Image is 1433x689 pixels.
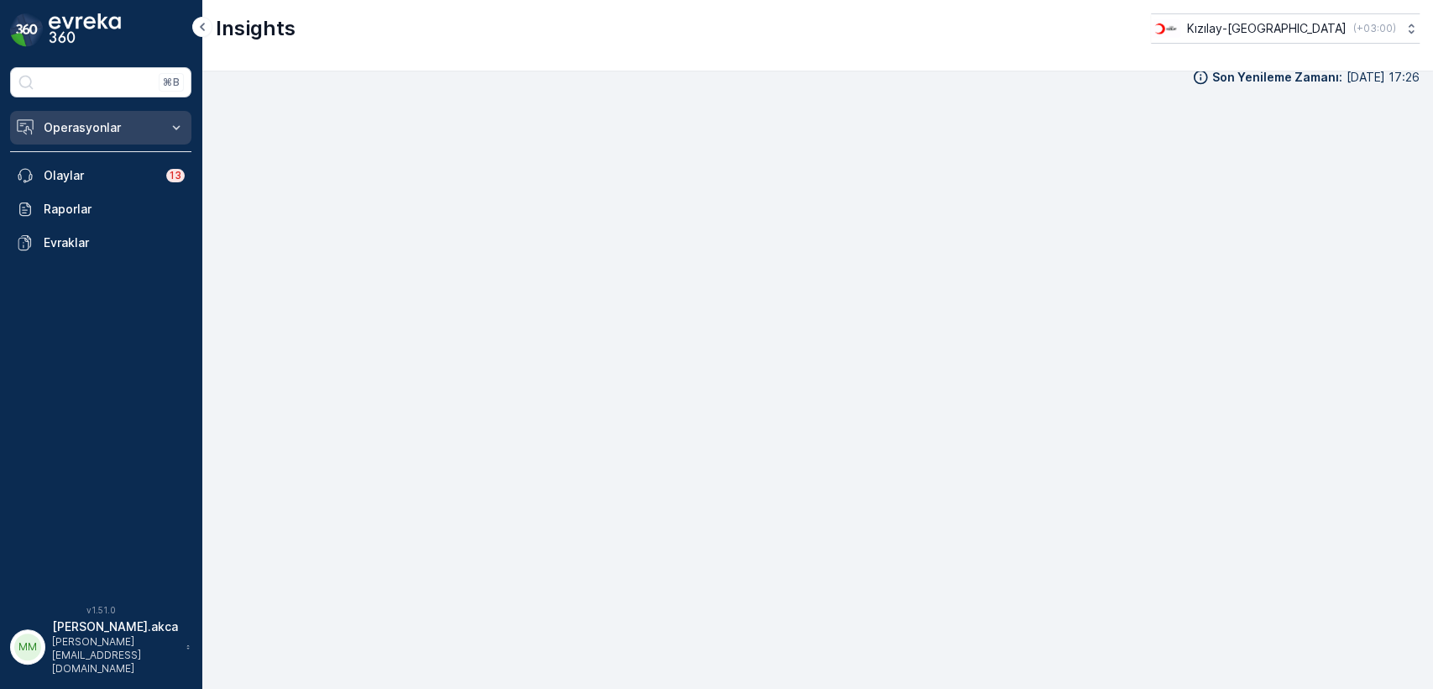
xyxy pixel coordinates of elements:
img: k%C4%B1z%C4%B1lay.png [1151,19,1180,38]
a: Evraklar [10,226,191,260]
button: Operasyonlar [10,111,191,145]
span: v 1.51.0 [10,605,191,615]
p: Operasyonlar [44,119,158,136]
div: MM [14,634,41,660]
p: Raporlar [44,201,185,218]
p: [PERSON_NAME].akca [52,618,178,635]
img: logo [10,13,44,47]
p: ⌘B [163,76,180,89]
img: logo_dark-DEwI_e13.png [49,13,121,47]
button: Kızılay-[GEOGRAPHIC_DATA](+03:00) [1151,13,1420,44]
p: Evraklar [44,234,185,251]
p: Insights [216,15,295,42]
p: 13 [170,169,181,182]
button: MM[PERSON_NAME].akca[PERSON_NAME][EMAIL_ADDRESS][DOMAIN_NAME] [10,618,191,676]
p: Kızılay-[GEOGRAPHIC_DATA] [1187,20,1347,37]
a: Olaylar13 [10,159,191,192]
p: Olaylar [44,167,156,184]
a: Raporlar [10,192,191,226]
p: [PERSON_NAME][EMAIL_ADDRESS][DOMAIN_NAME] [52,635,178,676]
p: ( +03:00 ) [1353,22,1396,35]
p: [DATE] 17:26 [1347,69,1420,86]
p: Son Yenileme Zamanı : [1212,69,1342,86]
